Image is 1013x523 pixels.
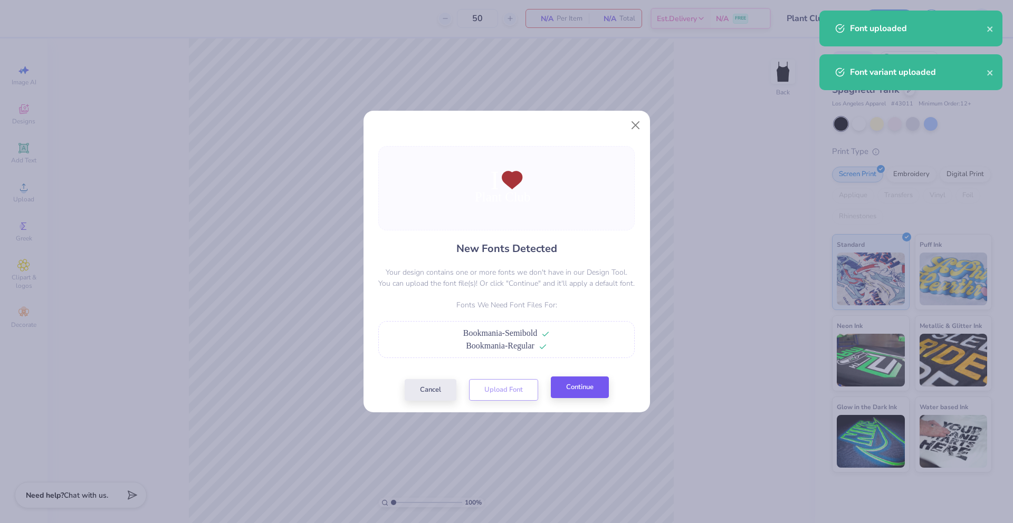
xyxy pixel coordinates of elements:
p: Your design contains one or more fonts we don't have in our Design Tool. You can upload the font ... [378,267,635,289]
div: Font variant uploaded [850,66,987,79]
button: close [987,22,994,35]
div: Font uploaded [850,22,987,35]
span: Bookmania-Semibold [463,328,537,337]
button: Cancel [405,379,456,401]
button: close [987,66,994,79]
button: Continue [551,376,609,398]
h4: New Fonts Detected [456,241,557,256]
span: Bookmania-Regular [466,341,534,350]
p: Fonts We Need Font Files For: [378,299,635,311]
button: Close [625,115,645,135]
